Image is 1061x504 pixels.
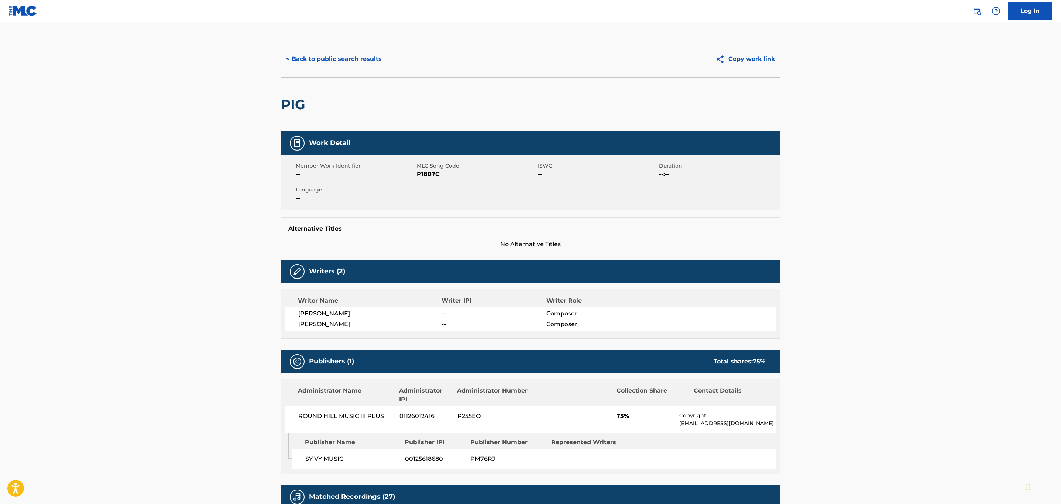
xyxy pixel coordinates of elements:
[296,162,415,170] span: Member Work Identifier
[992,7,1000,15] img: help
[546,296,642,305] div: Writer Role
[293,139,302,148] img: Work Detail
[679,412,776,420] p: Copyright
[298,412,394,421] span: ROUND HILL MUSIC III PLUS
[298,296,442,305] div: Writer Name
[457,412,529,421] span: P255EO
[551,438,626,447] div: Represented Writers
[281,50,387,68] button: < Back to public search results
[293,357,302,366] img: Publishers
[288,225,773,232] h5: Alternative Titles
[989,4,1003,18] div: Help
[617,412,674,421] span: 75%
[546,309,642,318] span: Composer
[617,386,688,404] div: Collection Share
[546,320,642,329] span: Composer
[715,55,728,64] img: Copy work link
[399,386,451,404] div: Administrator IPI
[538,170,657,179] span: --
[399,412,452,421] span: 01126012416
[417,170,536,179] span: P1807C
[1026,476,1031,498] div: Drag
[405,455,465,463] span: 00125618680
[293,267,302,276] img: Writers
[442,296,547,305] div: Writer IPI
[470,455,546,463] span: PM76RJ
[659,162,778,170] span: Duration
[972,7,981,15] img: search
[1024,469,1061,504] iframe: Chat Widget
[296,170,415,179] span: --
[9,6,37,16] img: MLC Logo
[281,240,780,249] span: No Alternative Titles
[309,139,350,147] h5: Work Detail
[293,493,302,501] img: Matched Recordings
[305,438,399,447] div: Publisher Name
[405,438,465,447] div: Publisher IPI
[969,4,984,18] a: Public Search
[309,493,395,501] h5: Matched Recordings (27)
[296,186,415,194] span: Language
[679,420,776,427] p: [EMAIL_ADDRESS][DOMAIN_NAME]
[714,357,765,366] div: Total shares:
[694,386,765,404] div: Contact Details
[442,309,546,318] span: --
[659,170,778,179] span: --:--
[470,438,546,447] div: Publisher Number
[281,96,309,113] h2: PIG
[309,267,345,276] h5: Writers (2)
[298,309,442,318] span: [PERSON_NAME]
[296,194,415,203] span: --
[298,386,394,404] div: Administrator Name
[442,320,546,329] span: --
[710,50,780,68] button: Copy work link
[417,162,536,170] span: MLC Song Code
[753,358,765,365] span: 75 %
[298,320,442,329] span: [PERSON_NAME]
[1008,2,1052,20] a: Log In
[457,386,529,404] div: Administrator Number
[305,455,399,463] span: SY VY MUSIC
[309,357,354,366] h5: Publishers (1)
[538,162,657,170] span: ISWC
